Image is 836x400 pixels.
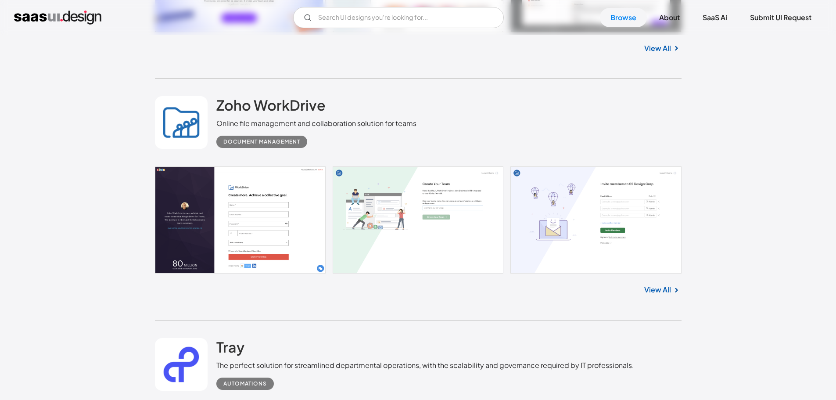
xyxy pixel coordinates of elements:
[216,118,416,129] div: Online file management and collaboration solution for teams
[223,137,300,147] div: Document Management
[216,96,326,114] h2: Zoho WorkDrive
[739,8,822,27] a: Submit UI Request
[293,7,504,28] form: Email Form
[14,11,101,25] a: home
[644,43,671,54] a: View All
[644,285,671,295] a: View All
[216,338,244,360] a: Tray
[692,8,738,27] a: SaaS Ai
[216,360,634,371] div: The perfect solution for streamlined departmental operations, with the scalability and governance...
[600,8,647,27] a: Browse
[216,96,326,118] a: Zoho WorkDrive
[649,8,690,27] a: About
[293,7,504,28] input: Search UI designs you're looking for...
[223,378,267,389] div: Automations
[216,338,244,356] h2: Tray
